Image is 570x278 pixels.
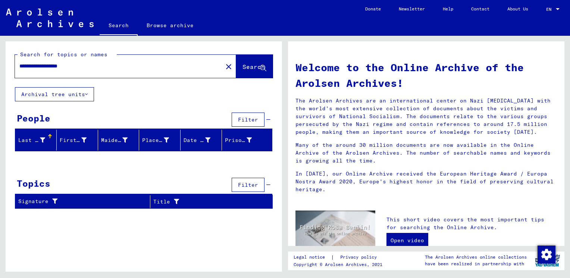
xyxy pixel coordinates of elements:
span: Filter [238,116,258,123]
div: Place of Birth [142,134,180,146]
a: Open video [386,233,428,248]
div: | [294,253,386,261]
div: Date of Birth [184,136,210,144]
mat-header-cell: Last Name [15,130,57,151]
p: Many of the around 30 million documents are now available in the Online Archive of the Arolsen Ar... [295,141,557,165]
div: Prisoner # [225,134,263,146]
img: video.jpg [295,211,375,254]
img: Change consent [538,246,555,263]
div: Last Name [18,134,56,146]
div: Signature [18,196,150,208]
div: Topics [17,177,50,190]
div: Maiden Name [101,136,128,144]
div: Place of Birth [142,136,169,144]
p: Copyright © Arolsen Archives, 2021 [294,261,386,268]
button: Search [236,55,273,78]
mat-icon: close [224,62,233,71]
span: Filter [238,181,258,188]
button: Filter [232,113,264,127]
div: People [17,111,50,125]
div: First Name [60,136,87,144]
button: Clear [221,59,236,74]
mat-header-cell: First Name [57,130,98,151]
h1: Welcome to the Online Archive of the Arolsen Archives! [295,60,557,91]
div: Maiden Name [101,134,139,146]
a: Browse archive [138,16,203,34]
p: In [DATE], our Online Archive received the European Heritage Award / Europa Nostra Award 2020, Eu... [295,170,557,193]
a: Search [100,16,138,36]
span: Search [242,63,265,70]
div: Prisoner # [225,136,252,144]
mat-header-cell: Date of Birth [181,130,222,151]
div: Title [153,198,254,206]
a: Privacy policy [334,253,386,261]
p: The Arolsen Archives are an international center on Nazi [MEDICAL_DATA] with the world’s most ext... [295,97,557,136]
img: yv_logo.png [533,251,561,270]
a: Legal notice [294,253,331,261]
button: Archival tree units [15,87,94,101]
p: have been realized in partnership with [425,260,527,267]
div: Last Name [18,136,45,144]
span: EN [546,7,554,12]
mat-header-cell: Prisoner # [222,130,272,151]
div: Change consent [537,245,555,263]
mat-header-cell: Place of Birth [139,130,181,151]
button: Filter [232,178,264,192]
mat-header-cell: Maiden Name [98,130,140,151]
div: Title [153,196,263,208]
img: Arolsen_neg.svg [6,9,94,27]
p: This short video covers the most important tips for searching the Online Archive. [386,216,557,231]
div: Date of Birth [184,134,222,146]
div: Signature [18,198,141,205]
p: The Arolsen Archives online collections [425,254,527,260]
div: First Name [60,134,98,146]
mat-label: Search for topics or names [20,51,107,58]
